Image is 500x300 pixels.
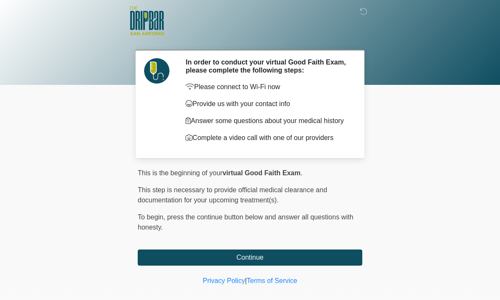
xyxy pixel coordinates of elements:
[300,169,302,177] span: .
[186,99,350,109] p: Provide us with your contact info
[138,250,362,266] button: Continue
[247,277,297,284] a: Terms of Service
[186,133,350,143] p: Complete a video call with one of our providers
[186,116,350,126] p: Answer some questions about your medical history
[138,213,167,221] span: To begin,
[222,169,300,177] strong: virtual Good Faith Exam
[245,277,247,284] a: |
[138,186,327,204] span: This step is necessary to provide official medical clearance and documentation for your upcoming ...
[138,213,353,231] span: press the continue button below and answer all questions with honesty.
[203,277,245,284] a: Privacy Policy
[138,169,222,177] span: This is the beginning of your
[129,6,164,36] img: The DRIPBaR - San Antonio Fossil Creek Logo
[186,58,350,74] h2: In order to conduct your virtual Good Faith Exam, please complete the following steps:
[144,58,169,84] img: Agent Avatar
[186,82,350,92] p: Please connect to Wi-Fi now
